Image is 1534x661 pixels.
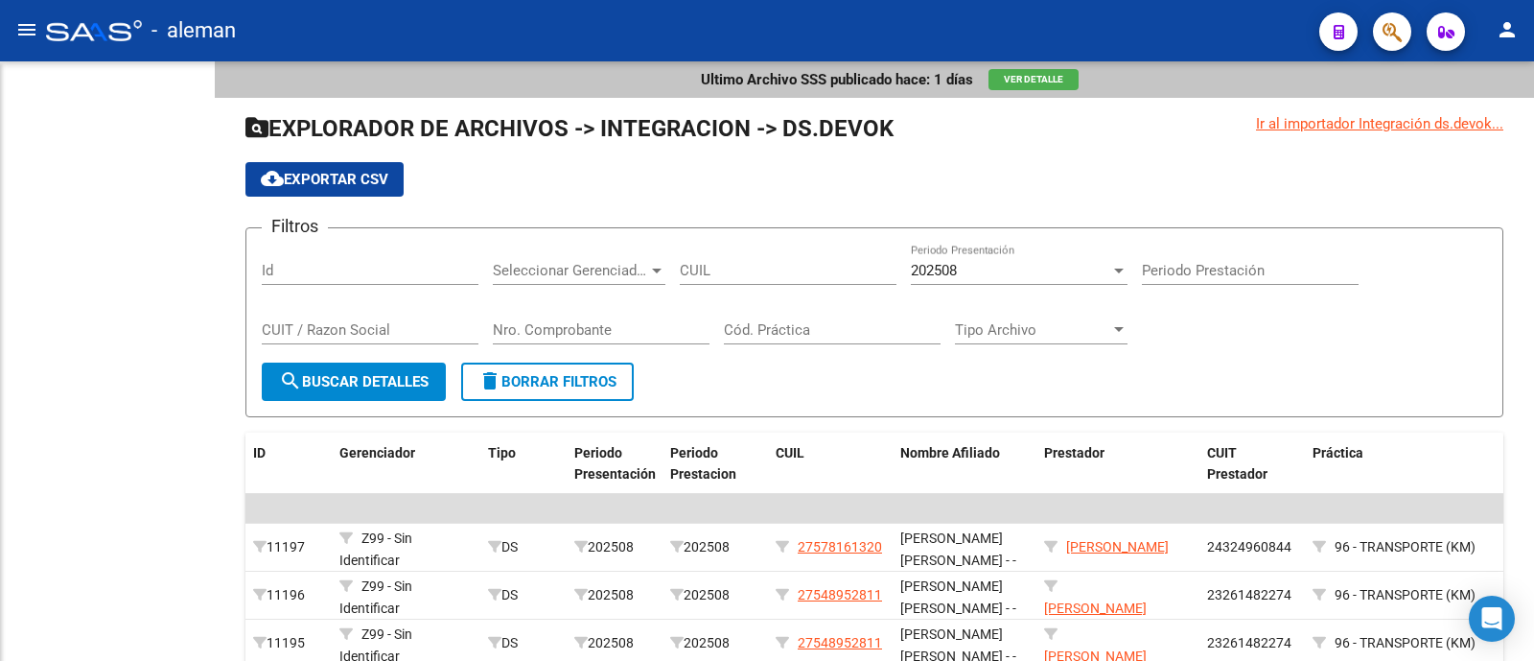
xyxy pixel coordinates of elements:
span: - aleman [151,10,236,52]
mat-icon: delete [478,369,501,392]
span: Nombre Afiliado [900,445,1000,460]
div: 202508 [670,584,760,606]
button: Ver Detalle [988,69,1079,90]
span: 23261482274 [1207,635,1291,650]
datatable-header-cell: Periodo Presentación [567,433,662,496]
span: 23261482274 [1207,587,1291,602]
mat-icon: person [1496,18,1519,41]
span: Exportar CSV [261,171,388,188]
div: 11196 [253,584,324,606]
div: 202508 [670,536,760,558]
datatable-header-cell: Prestador [1036,433,1199,496]
span: Borrar Filtros [478,373,616,390]
mat-icon: cloud_download [261,167,284,190]
div: DS [488,536,559,558]
div: 11195 [253,632,324,654]
span: [PERSON_NAME] [PERSON_NAME] - - [900,531,1016,568]
div: 202508 [574,536,655,558]
span: [PERSON_NAME] [PERSON_NAME] [1044,601,1147,638]
p: Ultimo Archivo SSS publicado hace: 1 días [701,69,973,90]
span: 24324960844 [1207,539,1291,555]
mat-icon: search [279,369,302,392]
span: EXPLORADOR DE ARCHIVOS -> INTEGRACION -> DS.DEVOK [245,115,894,142]
span: Buscar Detalles [279,373,429,390]
div: Open Intercom Messenger [1469,596,1515,642]
button: Borrar Filtros [461,363,634,401]
span: Periodo Prestacion [670,445,736,483]
div: Ir al importador Integración ds.devok... [1256,113,1503,134]
datatable-header-cell: CUIT Prestador [1199,433,1305,496]
datatable-header-cell: Gerenciador [332,433,480,496]
span: Periodo Presentación [574,445,656,483]
span: 27548952811 [798,635,882,650]
div: 202508 [574,632,655,654]
div: 202508 [574,584,655,606]
span: Tipo Archivo [955,321,1110,339]
div: 11197 [253,536,324,558]
h3: Filtros [262,213,328,240]
div: DS [488,584,559,606]
span: Z99 - Sin Identificar [339,531,412,568]
span: CUIT Prestador [1207,445,1267,483]
span: 27578161320 [798,539,882,555]
span: 96 - TRANSPORTE (KM) [1335,635,1476,650]
span: Ver Detalle [1004,74,1063,84]
span: Seleccionar Gerenciador [493,262,648,279]
span: 27548952811 [798,587,882,602]
span: [PERSON_NAME] [PERSON_NAME] - - [900,578,1016,616]
datatable-header-cell: CUIL [768,433,893,496]
span: 96 - TRANSPORTE (KM) [1335,587,1476,602]
span: Gerenciador [339,445,415,460]
datatable-header-cell: ID [245,433,332,496]
datatable-header-cell: Nombre Afiliado [893,433,1036,496]
span: Tipo [488,445,516,460]
datatable-header-cell: Tipo [480,433,567,496]
datatable-header-cell: Periodo Prestacion [662,433,768,496]
span: 96 - TRANSPORTE (KM) [1335,539,1476,555]
mat-icon: menu [15,18,38,41]
button: Exportar CSV [245,162,404,197]
span: CUIL [776,445,804,460]
span: Prestador [1044,445,1104,460]
span: Z99 - Sin Identificar [339,578,412,616]
span: Práctica [1313,445,1363,460]
span: 202508 [911,262,957,279]
div: 202508 [670,632,760,654]
div: DS [488,632,559,654]
span: ID [253,445,266,460]
span: [PERSON_NAME] [1066,539,1169,555]
button: Buscar Detalles [262,363,446,401]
